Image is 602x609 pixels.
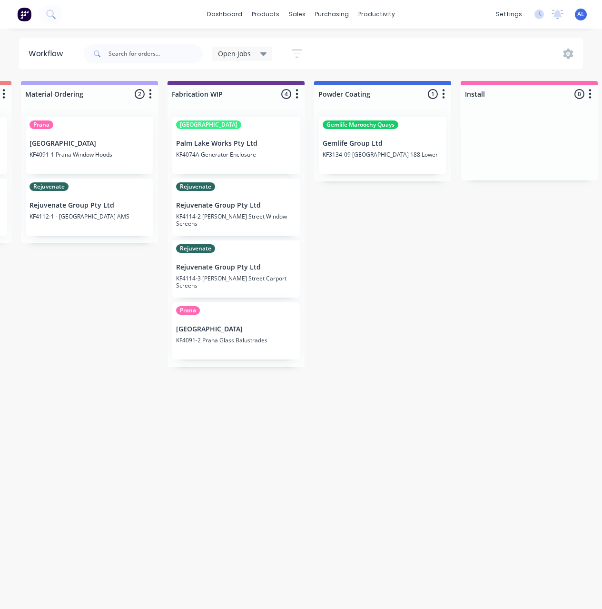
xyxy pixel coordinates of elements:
[176,306,200,315] div: Prana
[176,140,296,148] p: Palm Lake Works Pty Ltd
[30,213,149,220] p: KF4112-1 - [GEOGRAPHIC_DATA] AMS
[176,325,296,333] p: [GEOGRAPHIC_DATA]
[30,182,69,191] div: Rejuvenate
[17,7,31,21] img: Factory
[284,7,310,21] div: sales
[176,213,296,227] p: KF4114-2 [PERSON_NAME] Street Window Screens
[176,263,296,271] p: Rejuvenate Group Pty Ltd
[30,120,53,129] div: Prana
[218,49,251,59] span: Open Jobs
[26,117,153,174] div: Prana[GEOGRAPHIC_DATA]KF4091-1 Prana Window Hoods
[577,10,584,19] span: AL
[109,44,203,63] input: Search for orders...
[29,48,68,60] div: Workflow
[176,201,296,210] p: Rejuvenate Group Pty Ltd
[247,7,284,21] div: products
[323,151,443,158] p: KF3134-09 [GEOGRAPHIC_DATA] 188 Lower
[172,117,300,174] div: [GEOGRAPHIC_DATA]Palm Lake Works Pty LtdKF4074A Generator Enclosure
[172,302,300,359] div: Prana[GEOGRAPHIC_DATA]KF4091-2 Prana Glass Balustrades
[310,7,354,21] div: purchasing
[176,151,296,158] p: KF4074A Generator Enclosure
[323,120,398,129] div: Gemlife Maroochy Quays
[176,275,296,289] p: KF4114-3 [PERSON_NAME] Street Carport Screens
[30,201,149,210] p: Rejuvenate Group Pty Ltd
[176,337,296,344] p: KF4091-2 Prana Glass Balustrades
[172,179,300,236] div: RejuvenateRejuvenate Group Pty LtdKF4114-2 [PERSON_NAME] Street Window Screens
[172,240,300,298] div: RejuvenateRejuvenate Group Pty LtdKF4114-3 [PERSON_NAME] Street Carport Screens
[354,7,400,21] div: productivity
[323,140,443,148] p: Gemlife Group Ltd
[319,117,446,174] div: Gemlife Maroochy QuaysGemlife Group LtdKF3134-09 [GEOGRAPHIC_DATA] 188 Lower
[176,244,215,253] div: Rejuvenate
[176,120,241,129] div: [GEOGRAPHIC_DATA]
[30,151,149,158] p: KF4091-1 Prana Window Hoods
[202,7,247,21] a: dashboard
[30,140,149,148] p: [GEOGRAPHIC_DATA]
[176,182,215,191] div: Rejuvenate
[491,7,527,21] div: settings
[26,179,153,236] div: RejuvenateRejuvenate Group Pty LtdKF4112-1 - [GEOGRAPHIC_DATA] AMS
